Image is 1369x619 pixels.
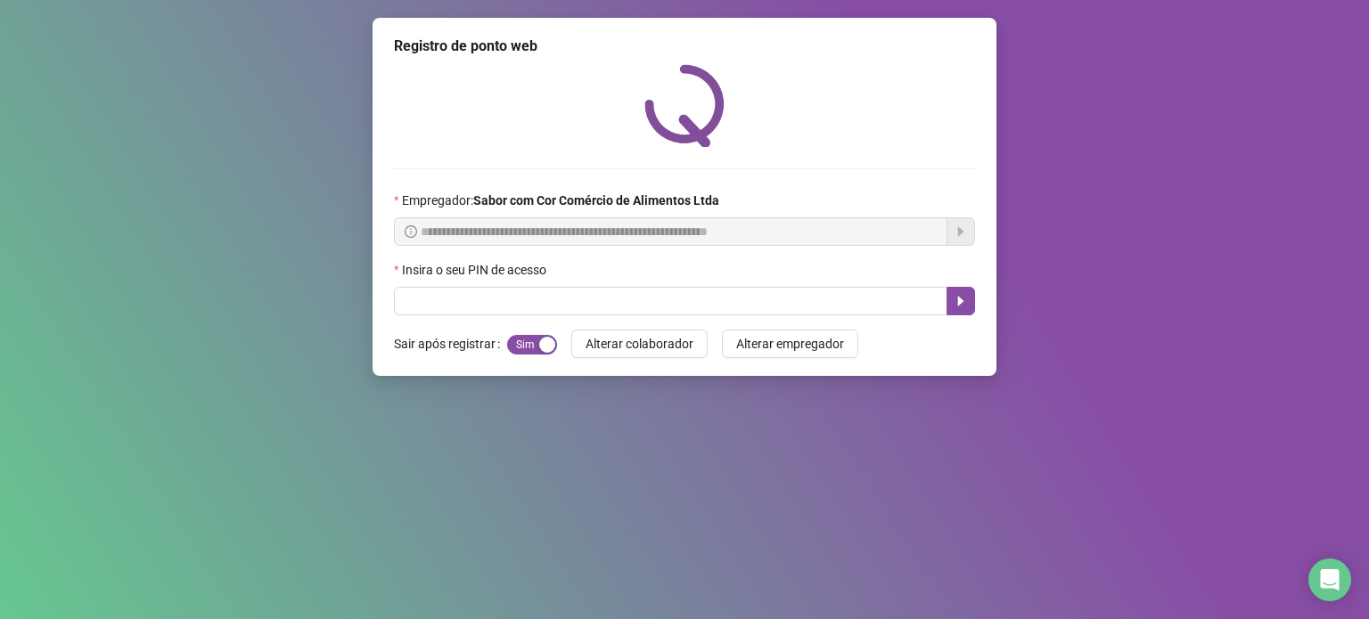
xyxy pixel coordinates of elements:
span: Alterar colaborador [586,334,693,354]
div: Open Intercom Messenger [1308,558,1351,601]
span: caret-right [954,294,968,308]
span: info-circle [405,225,417,238]
div: Registro de ponto web [394,36,975,57]
button: Alterar colaborador [571,330,708,358]
label: Insira o seu PIN de acesso [394,260,558,280]
strong: Sabor com Cor Comércio de Alimentos Ltda [473,193,719,208]
label: Sair após registrar [394,330,507,358]
img: QRPoint [644,64,725,147]
span: Empregador : [402,191,719,210]
button: Alterar empregador [722,330,858,358]
span: Alterar empregador [736,334,844,354]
